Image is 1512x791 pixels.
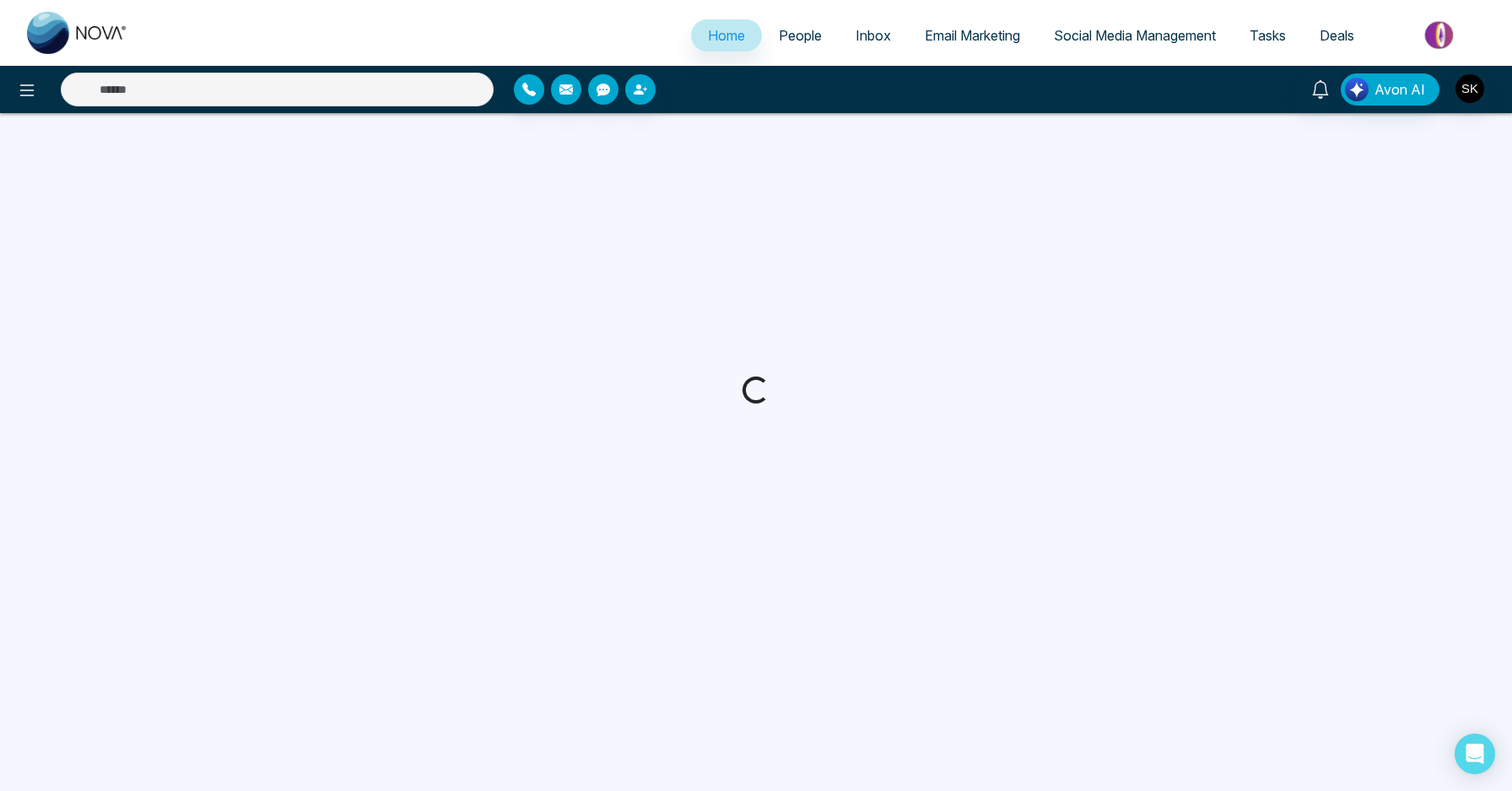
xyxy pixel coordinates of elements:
span: Email Marketing [925,27,1020,44]
a: Home [691,19,762,51]
span: Inbox [856,27,891,44]
span: Deals [1320,27,1354,44]
span: Tasks [1250,27,1286,44]
a: Inbox [839,19,908,51]
img: Market-place.gif [1380,16,1502,54]
a: Tasks [1233,19,1303,51]
a: People [762,19,839,51]
img: User Avatar [1455,74,1484,103]
a: Email Marketing [908,19,1037,51]
img: Nova CRM Logo [27,12,128,54]
span: Home [708,27,745,44]
span: Avon AI [1374,79,1425,100]
img: Lead Flow [1345,78,1369,101]
div: Open Intercom Messenger [1455,734,1495,774]
span: People [779,27,822,44]
button: Avon AI [1341,73,1439,106]
a: Deals [1303,19,1371,51]
a: Social Media Management [1037,19,1233,51]
span: Social Media Management [1054,27,1216,44]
